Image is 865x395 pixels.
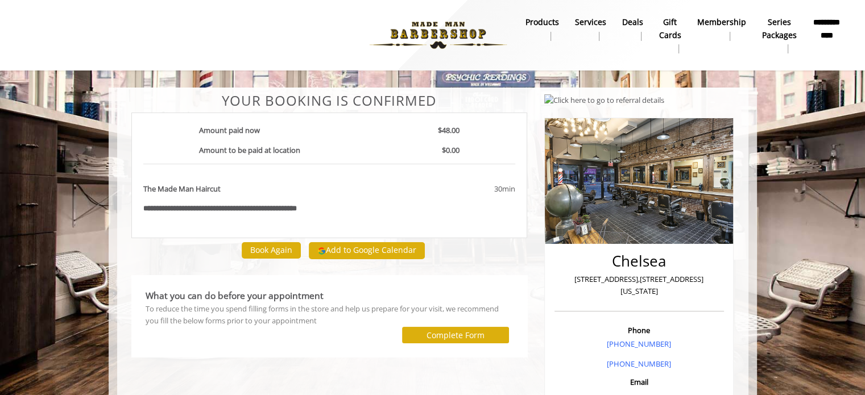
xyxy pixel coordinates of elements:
b: The Made Man Haircut [143,183,221,195]
button: Book Again [242,242,301,259]
b: Membership [697,16,746,28]
a: DealsDeals [614,14,651,44]
label: Complete Form [427,331,485,340]
b: $48.00 [438,125,460,135]
center: Your Booking is confirmed [131,93,528,108]
a: [PHONE_NUMBER] [607,359,671,369]
div: 30min [403,183,515,195]
h3: Phone [557,326,721,334]
b: Amount paid now [199,125,260,135]
p: [STREET_ADDRESS],[STREET_ADDRESS][US_STATE] [557,273,721,297]
b: Series packages [762,16,797,41]
b: Deals [622,16,643,28]
img: Made Man Barbershop logo [360,4,516,66]
button: Complete Form [402,327,509,343]
b: Services [575,16,606,28]
a: Gift cardsgift cards [651,14,689,56]
img: Click here to go to referral details [544,94,664,106]
a: MembershipMembership [689,14,754,44]
h3: Email [557,378,721,386]
a: [PHONE_NUMBER] [607,339,671,349]
b: What you can do before your appointment [146,289,324,302]
a: ServicesServices [567,14,614,44]
a: Series packagesSeries packages [754,14,805,56]
h2: Chelsea [557,253,721,269]
b: $0.00 [442,145,460,155]
button: Add to Google Calendar [309,242,425,259]
a: Productsproducts [518,14,567,44]
b: gift cards [659,16,681,41]
b: Amount to be paid at location [199,145,300,155]
b: products [525,16,559,28]
div: To reduce the time you spend filling forms in the store and help us prepare for your visit, we re... [146,303,514,327]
